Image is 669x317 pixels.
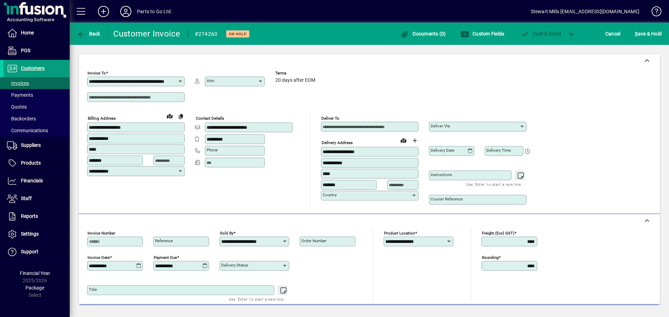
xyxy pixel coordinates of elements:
a: Payments [3,89,70,101]
a: Communications [3,125,70,136]
button: Copy to Delivery address [175,111,186,122]
mat-label: Delivery date [431,148,454,153]
span: ost & Email [521,31,561,37]
button: Documents (0) [399,27,448,40]
div: Stewart Mills [EMAIL_ADDRESS][DOMAIN_NAME] [531,6,639,17]
span: Custom Fields [461,31,505,37]
a: POS [3,42,70,60]
button: Back [75,27,102,40]
a: View on map [164,110,175,121]
a: Invoices [3,77,70,89]
span: POS [21,48,30,53]
mat-label: Title [89,287,97,292]
span: Customers [21,65,45,71]
a: Settings [3,225,70,243]
mat-label: Delivery time [486,148,511,153]
span: ave & Hold [635,28,662,39]
span: Back [77,31,100,37]
button: Choose address [409,135,420,146]
mat-label: Invoice To [87,71,106,76]
button: Save & Hold [633,27,663,40]
mat-label: Courier Reference [431,197,463,201]
button: Custom Fields [459,27,506,40]
span: Reports [21,213,38,219]
mat-label: Phone [207,148,218,152]
button: Cancel [603,27,622,40]
a: Staff [3,190,70,207]
mat-label: Rounding [482,255,499,260]
span: Package [25,285,44,291]
mat-label: Reference [155,238,173,243]
mat-label: Attn [207,78,214,83]
div: #274260 [195,29,218,40]
mat-label: Payment due [154,255,177,260]
mat-label: Deliver via [431,124,450,128]
span: Support [21,249,38,254]
a: View on map [398,135,409,146]
span: Suppliers [21,142,41,148]
mat-label: Country [323,192,337,197]
button: Add [92,5,115,18]
mat-label: Invoice date [87,255,110,260]
mat-label: Freight (excl GST) [482,231,514,236]
a: Products [3,154,70,172]
button: Profile [115,5,137,18]
a: Knowledge Base [646,1,660,24]
a: Quotes [3,101,70,113]
span: P [533,31,536,37]
mat-hint: Use 'Enter' to start a new line [466,180,521,188]
span: Communications [7,128,48,133]
span: 20 days after EOM [275,78,315,83]
a: Reports [3,208,70,225]
span: S [635,31,638,37]
span: Cancel [605,28,621,39]
mat-label: Deliver To [321,116,339,121]
mat-label: Order number [301,238,326,243]
a: Financials [3,172,70,190]
a: Home [3,24,70,42]
span: Financial Year [20,270,50,276]
a: Backorders [3,113,70,125]
span: Quotes [7,104,27,110]
mat-label: Delivery status [221,263,248,268]
span: Backorders [7,116,36,121]
span: Home [21,30,34,35]
mat-label: Product location [384,231,415,236]
span: Settings [21,231,39,237]
span: Documents (0) [401,31,446,37]
a: Suppliers [3,137,70,154]
div: Customer Invoice [113,28,180,39]
mat-label: Instructions [431,172,452,177]
app-page-header-button: Back [70,27,108,40]
span: Invoices [7,80,29,86]
span: Products [21,160,41,166]
div: Parts to Go Ltd. [137,6,172,17]
span: Terms [275,71,317,76]
span: Staff [21,196,32,201]
span: Financials [21,178,43,183]
mat-label: Invoice number [87,231,115,236]
button: Post & Email [517,27,564,40]
mat-hint: Use 'Enter' to start a new line [229,295,284,303]
mat-label: Sold by [220,231,233,236]
a: Support [3,243,70,261]
span: On hold [229,32,247,36]
span: Payments [7,92,33,98]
